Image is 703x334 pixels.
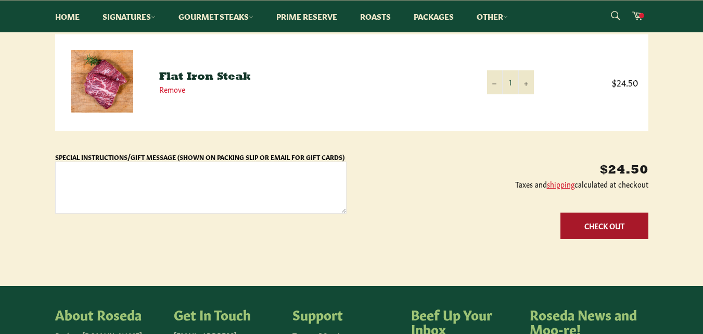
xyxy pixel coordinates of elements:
h4: Get In Touch [174,307,282,321]
a: Home [45,1,90,32]
a: Signatures [92,1,166,32]
button: Check Out [560,213,648,239]
p: $24.50 [357,162,648,179]
a: Prime Reserve [266,1,348,32]
p: Taxes and calculated at checkout [357,179,648,189]
span: $24.50 [555,76,638,88]
button: Increase item quantity by one [518,70,534,94]
label: Special Instructions/Gift Message (Shown on Packing Slip or Email for Gift Cards) [55,153,344,161]
a: Other [466,1,518,32]
a: Flat Iron Steak [159,72,251,82]
a: Packages [403,1,464,32]
h4: Support [292,307,401,321]
a: Remove [159,84,185,94]
a: Roasts [350,1,401,32]
img: Flat Iron Steak [71,50,133,113]
a: shipping [547,179,574,189]
button: Reduce item quantity by one [487,70,503,94]
h4: About Roseda [55,307,163,321]
a: Gourmet Steaks [168,1,264,32]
